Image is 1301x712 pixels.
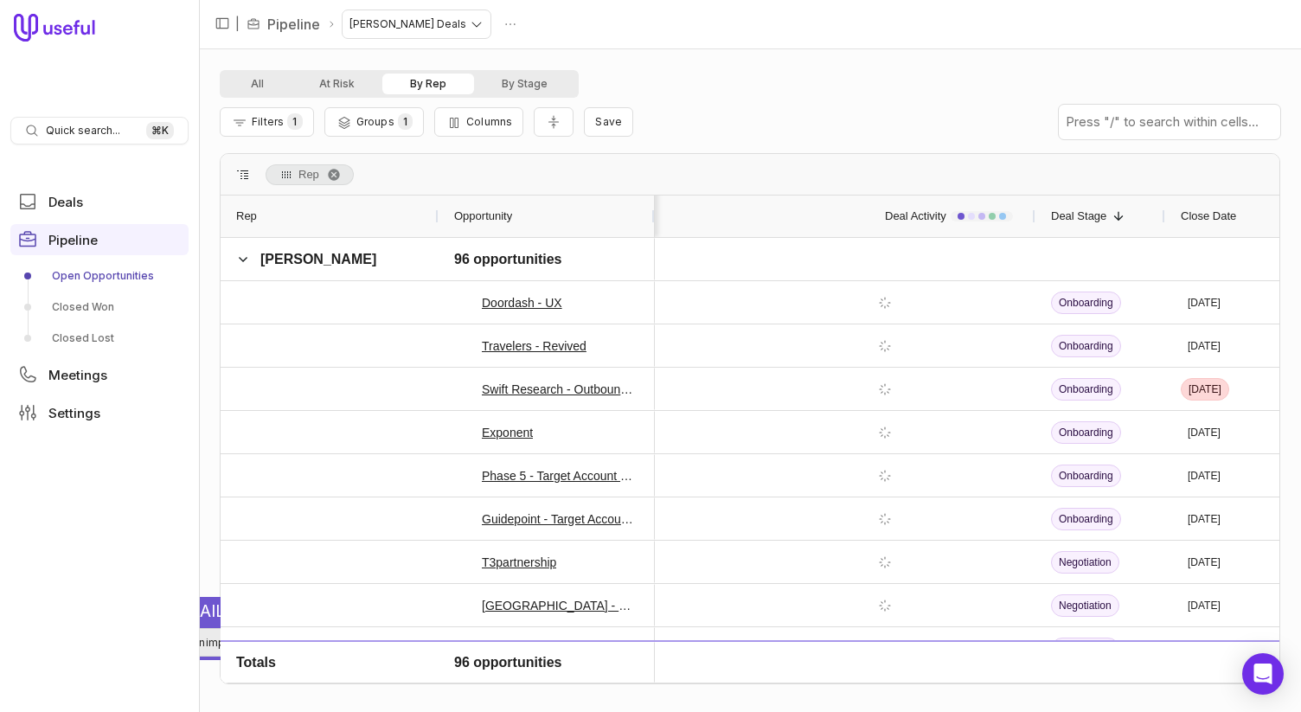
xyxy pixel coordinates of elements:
span: Deal Activity [885,206,946,227]
time: [DATE] [1188,599,1221,613]
span: Meetings [48,369,107,382]
span: 1 [287,113,302,130]
a: T3partnership [482,552,556,573]
div: Row Groups [266,164,354,185]
span: Onboarding [1051,378,1121,401]
button: By Stage [474,74,575,94]
time: [DATE] [1188,642,1221,656]
button: Filter Pipeline [220,107,314,137]
button: Columns [434,107,523,137]
span: Deal Stage [1051,206,1106,227]
span: Negotiation [1051,551,1119,574]
a: Pipeline [267,14,320,35]
a: Open Opportunities [10,262,189,290]
a: [PERSON_NAME] [PERSON_NAME] & Co., Inc. - Target Account [482,638,639,659]
div: Pipeline submenu [10,262,189,352]
time: [DATE] [1188,469,1221,483]
span: Pipeline [48,234,98,247]
span: | [235,14,240,35]
span: Onboarding [1051,335,1121,357]
span: Rep. Press ENTER to sort. Press DELETE to remove [266,164,354,185]
button: At Risk [292,74,382,94]
a: Swift Research - Outbound - [GEOGRAPHIC_DATA] [482,379,639,400]
a: Pipeline [10,224,189,255]
time: [DATE] [1188,339,1221,353]
a: Closed Lost [10,324,189,352]
span: Rep [298,164,319,185]
a: Exponent [482,422,533,443]
a: Phase 5 - Target Account Deal [482,465,639,486]
button: Collapse sidebar [209,10,235,36]
span: 96 opportunities [454,249,561,270]
time: [DATE] [1188,426,1221,439]
a: Settings [10,397,189,428]
a: Meetings [10,359,189,390]
button: Group Pipeline [324,107,424,137]
input: Press "/" to search within cells... [1059,105,1280,139]
span: Filters [252,115,284,128]
span: Negotiation [1051,681,1119,703]
span: Columns [466,115,512,128]
span: Onboarding [1051,292,1121,314]
button: By Rep [382,74,474,94]
kbd: ⌘ K [146,122,174,139]
span: Save [595,115,622,128]
span: Onboarding [1051,508,1121,530]
span: Opportunity [454,206,512,227]
time: [DATE] [1188,512,1221,526]
button: All [223,74,292,94]
span: Onboarding [1051,421,1121,444]
a: [PERSON_NAME][GEOGRAPHIC_DATA] [482,682,639,702]
div: Open Intercom Messenger [1242,653,1284,695]
span: Groups [356,115,394,128]
button: Actions [497,11,523,37]
span: 1 [398,113,413,130]
span: Onboarding [1051,465,1121,487]
a: [GEOGRAPHIC_DATA] - New Deal [482,595,639,616]
span: Negotiation [1051,638,1119,660]
time: [DATE] [1189,382,1221,396]
span: Negotiation [1051,594,1119,617]
a: Closed Won [10,293,189,321]
span: [PERSON_NAME] [260,252,376,266]
span: Rep [236,206,257,227]
a: Travelers - Revived [482,336,586,356]
button: Collapse all rows [534,107,574,138]
a: Guidepoint - Target Account Deal [482,509,639,529]
span: Close Date [1181,206,1236,227]
time: [DATE] [1188,555,1221,569]
span: Settings [48,407,100,420]
a: Deals [10,186,189,217]
a: Doordash - UX [482,292,562,313]
span: Quick search... [46,124,120,138]
span: Deals [48,196,83,208]
time: [DATE] [1188,296,1221,310]
button: Create a new saved view [584,107,633,137]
